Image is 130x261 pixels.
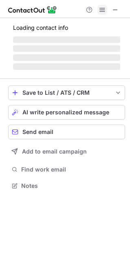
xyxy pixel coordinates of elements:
[13,36,120,43] span: ‌
[21,166,122,173] span: Find work email
[8,164,125,175] button: Find work email
[8,85,125,100] button: save-profile-one-click
[22,89,111,96] div: Save to List / ATS / CRM
[22,148,87,155] span: Add to email campaign
[13,25,120,31] p: Loading contact info
[22,109,109,116] span: AI write personalized message
[13,45,120,52] span: ‌
[8,5,57,15] img: ContactOut v5.3.10
[21,182,122,190] span: Notes
[13,54,120,61] span: ‌
[8,144,125,159] button: Add to email campaign
[8,105,125,120] button: AI write personalized message
[8,180,125,192] button: Notes
[22,129,53,135] span: Send email
[8,125,125,139] button: Send email
[13,63,120,70] span: ‌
